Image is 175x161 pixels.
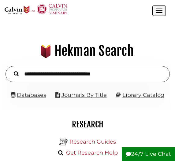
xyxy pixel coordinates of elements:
a: Get Research Help [66,149,118,156]
a: Research Guides [69,138,116,145]
a: Databases [11,92,46,98]
h1: Hekman Search [7,43,168,59]
img: Calvin Theological Seminary [37,4,67,14]
i: Search [14,71,19,77]
a: Journals By Title [61,92,107,98]
button: Open the menu [152,5,166,16]
button: Search [11,70,22,77]
h2: Research [9,119,166,130]
a: Library Catalog [122,92,164,98]
img: Hekman Library Logo [59,137,68,147]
